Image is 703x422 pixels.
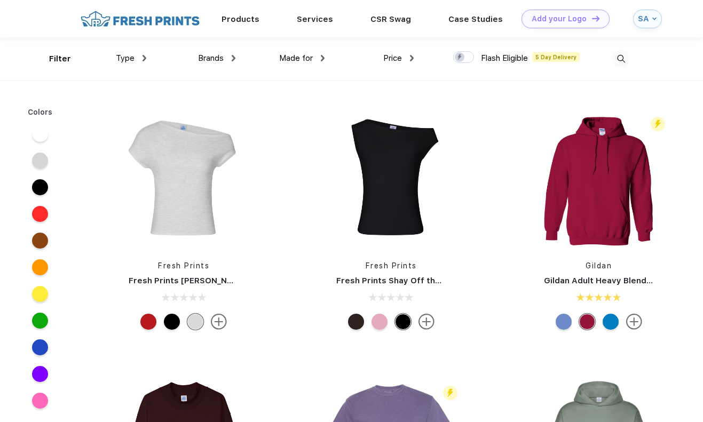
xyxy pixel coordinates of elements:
img: flash_active_toggle.svg [443,386,457,400]
div: Colors [20,107,61,118]
div: Light Pink [372,314,388,330]
img: more.svg [211,314,227,330]
a: Fresh Prints [158,261,209,270]
img: desktop_search.svg [612,50,630,68]
img: dropdown.png [232,55,235,61]
div: Sapphire [603,314,619,330]
div: Crimson [140,314,156,330]
img: func=resize&h=266 [113,108,255,250]
div: Brown [348,314,364,330]
div: Antiq Cherry Red [579,314,595,330]
div: SA [638,14,650,23]
a: Fresh Prints Shay Off the Shoulder Tank [336,276,501,285]
img: fo%20logo%202.webp [77,10,203,28]
a: Fresh Prints [366,261,417,270]
img: arrow_down_blue.svg [652,17,657,21]
img: more.svg [626,314,642,330]
a: Services [297,14,333,24]
a: Fresh Prints [PERSON_NAME] Off the Shoulder Top [129,276,336,285]
div: Carolina Blue [556,314,572,330]
img: flash_active_toggle.svg [651,117,665,131]
img: func=resize&h=266 [528,108,670,250]
span: Price [383,53,402,63]
span: Brands [198,53,224,63]
img: func=resize&h=266 [320,108,462,250]
div: Black [164,314,180,330]
div: Filter [49,53,71,65]
span: Type [116,53,135,63]
a: Gildan [586,261,612,270]
a: CSR Swag [370,14,411,24]
img: dropdown.png [321,55,325,61]
div: Black [395,314,411,330]
div: Ash Grey [187,314,203,330]
div: Add your Logo [532,14,587,23]
a: Products [222,14,259,24]
img: DT [592,15,599,21]
img: dropdown.png [143,55,146,61]
span: Flash Eligible [481,53,528,63]
span: Made for [279,53,313,63]
img: dropdown.png [410,55,414,61]
span: 5 Day Delivery [532,52,580,62]
img: more.svg [418,314,435,330]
